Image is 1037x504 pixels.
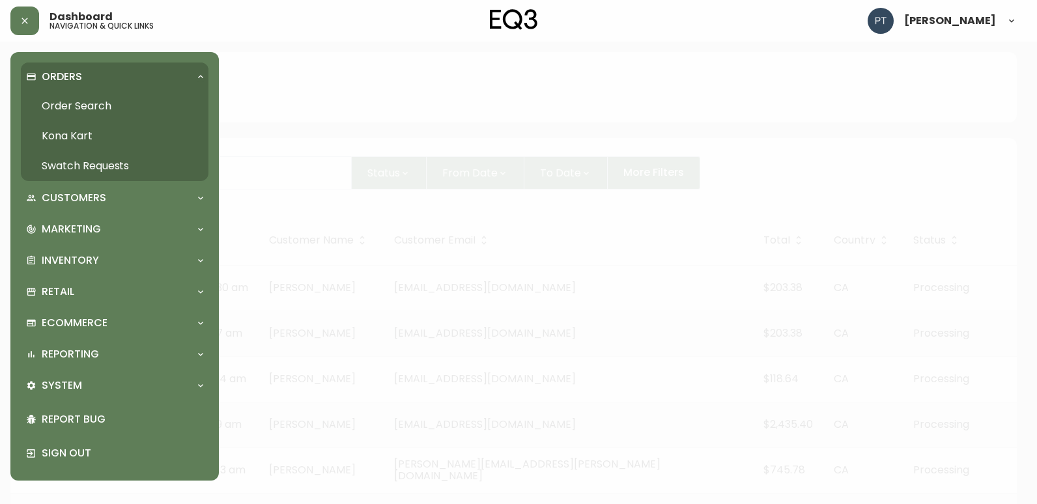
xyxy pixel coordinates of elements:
a: Swatch Requests [21,151,208,181]
div: Inventory [21,246,208,275]
p: Report Bug [42,412,203,427]
p: Customers [42,191,106,205]
p: Sign Out [42,446,203,460]
h5: navigation & quick links [50,22,154,30]
a: Order Search [21,91,208,121]
span: [PERSON_NAME] [904,16,996,26]
img: logo [490,9,538,30]
div: System [21,371,208,400]
div: Ecommerce [21,309,208,337]
p: Reporting [42,347,99,361]
p: System [42,378,82,393]
p: Inventory [42,253,99,268]
div: Orders [21,63,208,91]
p: Retail [42,285,74,299]
div: Sign Out [21,436,208,470]
div: Reporting [21,340,208,369]
p: Marketing [42,222,101,236]
p: Ecommerce [42,316,107,330]
span: Dashboard [50,12,113,22]
div: Marketing [21,215,208,244]
img: 986dcd8e1aab7847125929f325458823 [868,8,894,34]
div: Report Bug [21,402,208,436]
div: Customers [21,184,208,212]
a: Kona Kart [21,121,208,151]
div: Retail [21,277,208,306]
p: Orders [42,70,82,84]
